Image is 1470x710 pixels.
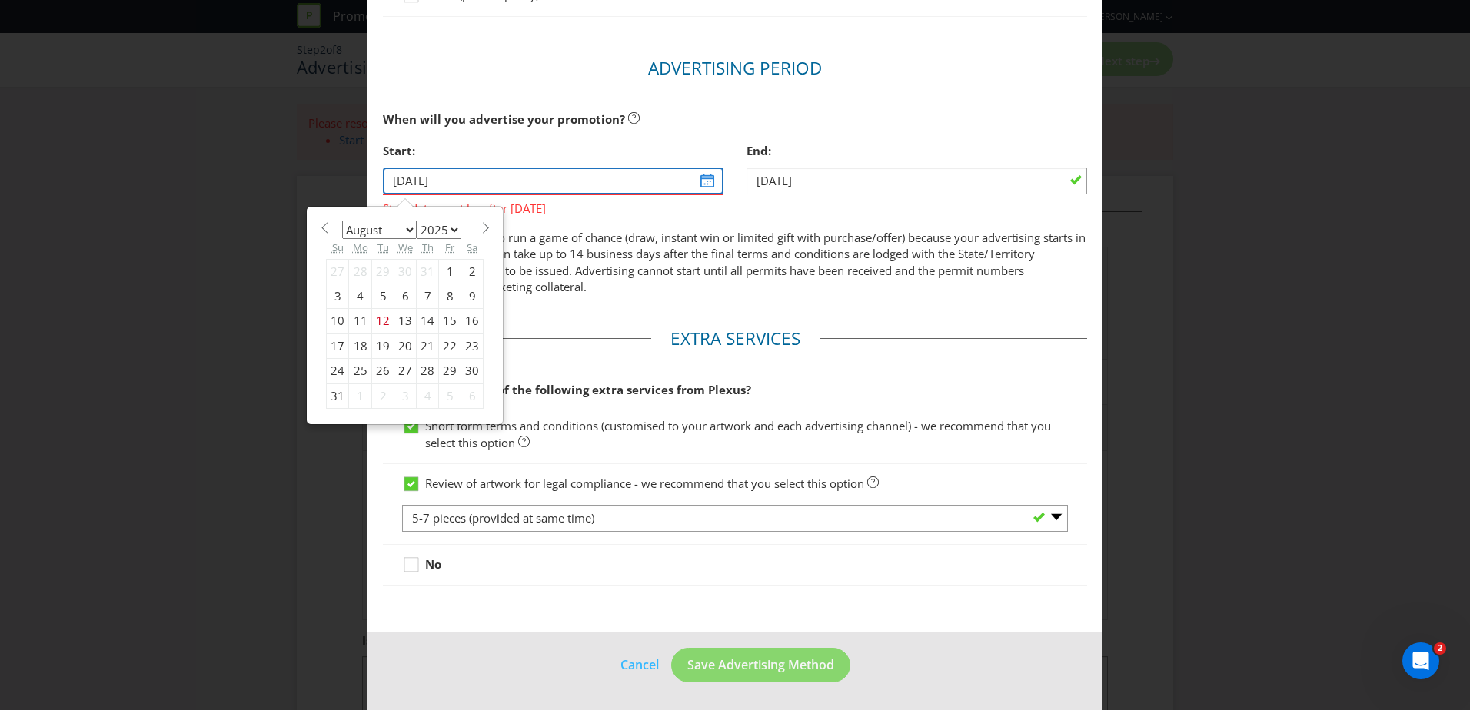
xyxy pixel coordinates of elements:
[394,333,417,358] div: 20
[425,418,1051,450] span: Short form terms and conditions (customised to your artwork and each advertising channel) - we re...
[372,309,394,333] div: 12
[461,309,484,333] div: 16
[383,195,723,217] span: Start date must be after [DATE]
[747,168,1087,194] input: DD/MM/YY
[383,382,751,397] span: Would you like any of the following extra services from Plexus?
[394,309,417,333] div: 13
[439,333,461,358] div: 22
[461,383,484,408] div: 6
[671,648,850,682] button: Save Advertising Method
[439,383,461,408] div: 5
[422,241,434,254] abbr: Thursday
[349,259,372,284] div: 28
[425,556,441,572] strong: No
[394,359,417,383] div: 27
[327,309,349,333] div: 10
[372,383,394,408] div: 2
[377,241,389,254] abbr: Tuesday
[349,359,372,383] div: 25
[327,383,349,408] div: 31
[439,309,461,333] div: 15
[417,259,439,284] div: 31
[327,359,349,383] div: 24
[383,230,1087,296] p: You may not be able to run a game of chance (draw, instant win or limited gift with purchase/offe...
[461,284,484,308] div: 9
[398,241,413,254] abbr: Wednesday
[394,259,417,284] div: 30
[327,333,349,358] div: 17
[687,656,834,673] span: Save Advertising Method
[327,259,349,284] div: 27
[629,56,841,81] legend: Advertising Period
[372,359,394,383] div: 26
[417,359,439,383] div: 28
[349,284,372,308] div: 4
[1434,642,1446,655] span: 2
[353,241,368,254] abbr: Monday
[417,309,439,333] div: 14
[425,476,864,491] span: Review of artwork for legal compliance - we recommend that you select this option
[349,333,372,358] div: 18
[372,284,394,308] div: 5
[747,135,1087,167] div: End:
[417,333,439,358] div: 21
[327,284,349,308] div: 3
[1402,642,1439,679] iframe: Intercom live chat
[620,655,660,675] a: Cancel
[417,284,439,308] div: 7
[383,168,723,194] input: DD/MM/YY
[461,359,484,383] div: 30
[332,241,344,254] abbr: Sunday
[349,309,372,333] div: 11
[467,241,477,254] abbr: Saturday
[439,259,461,284] div: 1
[461,259,484,284] div: 2
[383,135,723,167] div: Start:
[445,241,454,254] abbr: Friday
[383,111,625,127] span: When will you advertise your promotion?
[372,333,394,358] div: 19
[651,327,820,351] legend: Extra Services
[461,333,484,358] div: 23
[394,383,417,408] div: 3
[417,383,439,408] div: 4
[394,284,417,308] div: 6
[372,259,394,284] div: 29
[439,284,461,308] div: 8
[439,359,461,383] div: 29
[349,383,372,408] div: 1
